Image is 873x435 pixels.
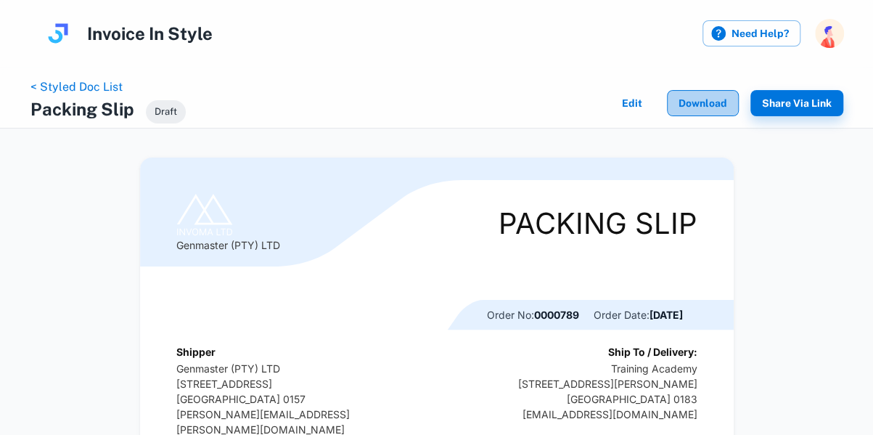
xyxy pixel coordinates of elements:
[815,19,844,48] img: photoURL
[608,346,697,358] b: Ship To / Delivery:
[176,194,280,253] div: Genmaster (PTY) LTD
[87,20,213,46] h4: Invoice In Style
[30,80,123,94] a: < Styled Doc List
[30,96,134,122] h4: Packing Slip
[667,90,739,116] button: Download
[499,209,697,238] div: Packing Slip
[44,19,73,48] img: logo.svg
[518,361,697,422] p: Training Academy [STREET_ADDRESS][PERSON_NAME] [GEOGRAPHIC_DATA] 0183 [EMAIL_ADDRESS][DOMAIN_NAME]
[750,90,843,116] button: Share via Link
[702,20,800,46] label: Need Help?
[146,105,186,119] span: Draft
[176,194,234,237] img: Logo
[30,78,186,96] nav: breadcrumb
[609,90,655,116] button: Edit
[176,346,216,358] b: Shipper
